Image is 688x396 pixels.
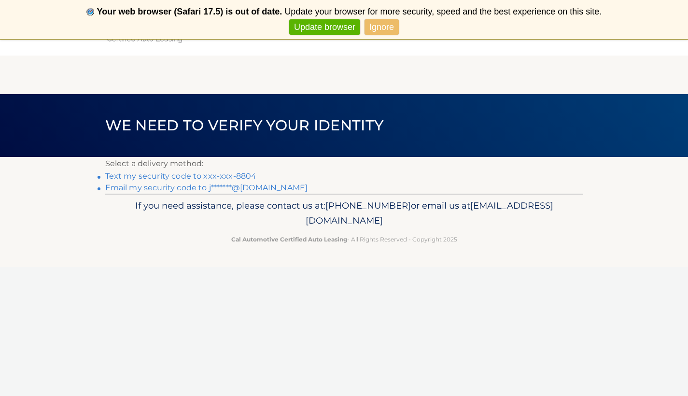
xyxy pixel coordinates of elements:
[105,183,308,192] a: Email my security code to j*******@[DOMAIN_NAME]
[105,171,257,181] a: Text my security code to xxx-xxx-8804
[231,236,347,243] strong: Cal Automotive Certified Auto Leasing
[325,200,411,211] span: [PHONE_NUMBER]
[365,19,399,35] a: Ignore
[112,198,577,229] p: If you need assistance, please contact us at: or email us at
[97,7,282,16] b: Your web browser (Safari 17.5) is out of date.
[289,19,360,35] a: Update browser
[105,116,384,134] span: We need to verify your identity
[105,157,583,170] p: Select a delivery method:
[284,7,602,16] span: Update your browser for more security, speed and the best experience on this site.
[112,234,577,244] p: - All Rights Reserved - Copyright 2025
